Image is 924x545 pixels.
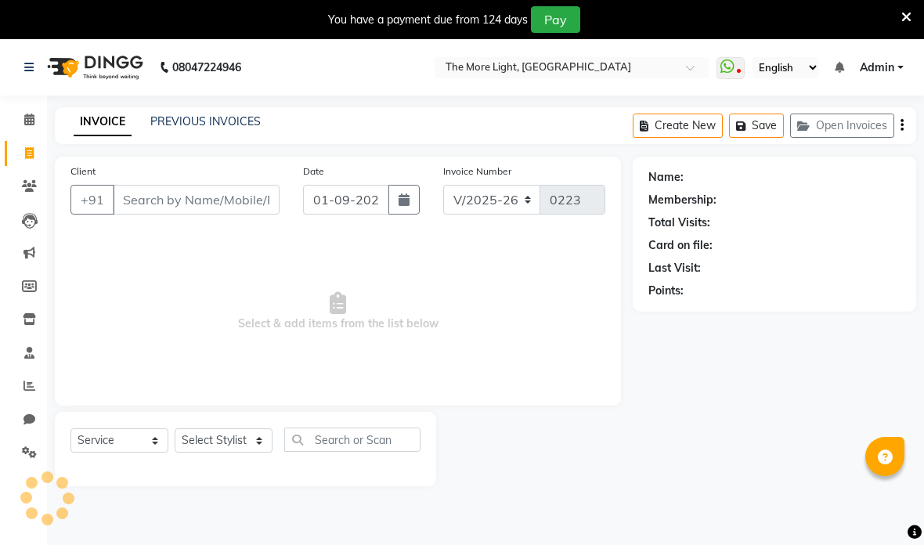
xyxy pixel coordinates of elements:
button: Pay [531,6,580,33]
b: 08047224946 [172,45,241,89]
a: INVOICE [74,108,132,136]
span: Admin [860,60,894,76]
label: Invoice Number [443,164,511,179]
label: Client [70,164,96,179]
button: Save [729,114,784,138]
button: +91 [70,185,114,215]
span: Select & add items from the list below [70,233,605,390]
div: You have a payment due from 124 days [328,12,528,28]
div: Card on file: [648,237,713,254]
div: Total Visits: [648,215,710,231]
input: Search by Name/Mobile/Email/Code [113,185,280,215]
div: Membership: [648,192,716,208]
label: Date [303,164,324,179]
button: Create New [633,114,723,138]
a: PREVIOUS INVOICES [150,114,261,128]
div: Name: [648,169,684,186]
input: Search or Scan [284,428,420,452]
img: logo [40,45,147,89]
div: Points: [648,283,684,299]
button: Open Invoices [790,114,894,138]
div: Last Visit: [648,260,701,276]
